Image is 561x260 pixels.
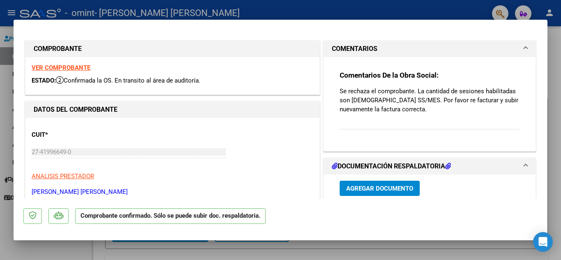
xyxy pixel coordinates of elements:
a: VER COMPROBANTE [32,64,90,71]
span: Agregar Documento [346,185,413,192]
button: Agregar Documento [340,181,420,196]
strong: COMPROBANTE [34,45,82,53]
div: COMENTARIOS [324,57,536,151]
p: [PERSON_NAME] [PERSON_NAME] [32,187,313,197]
strong: DATOS DEL COMPROBANTE [34,106,117,113]
div: Open Intercom Messenger [533,232,553,252]
strong: Comentarios De la Obra Social: [340,71,439,79]
span: Confirmada la OS. En transito al área de auditoría. [56,77,200,84]
mat-expansion-panel-header: DOCUMENTACIÓN RESPALDATORIA [324,158,536,175]
span: ESTADO: [32,77,56,84]
h1: COMENTARIOS [332,44,377,54]
p: Se rechaza el comprobante. La cantidad de sesiones habilitadas son [DEMOGRAPHIC_DATA] SS/MES. Por... [340,87,520,114]
p: Comprobante confirmado. Sólo se puede subir doc. respaldatoria. [75,208,266,224]
mat-expansion-panel-header: COMENTARIOS [324,41,536,57]
p: CUIT [32,130,116,140]
span: ANALISIS PRESTADOR [32,173,94,180]
h1: DOCUMENTACIÓN RESPALDATORIA [332,161,451,171]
